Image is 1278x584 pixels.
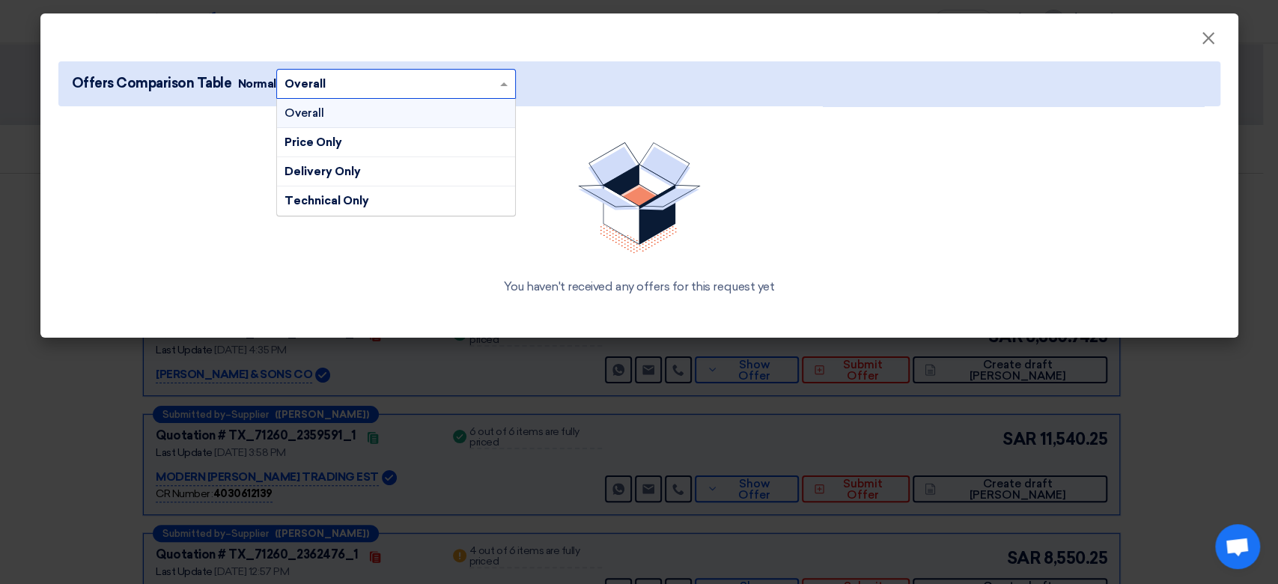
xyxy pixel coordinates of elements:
span: Normal [237,76,276,92]
span: Technical Only [284,194,369,207]
span: Overall [284,106,324,120]
div: You haven't received any offers for this request yet [76,278,1202,296]
span: × [1201,27,1216,57]
span: Offers Comparison Table [72,73,232,94]
span: Delivery Only [284,165,361,178]
img: No Quotations Found! [578,142,701,254]
div: Open chat [1215,524,1260,569]
span: Price Only [284,136,342,149]
button: Close [1189,24,1228,54]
